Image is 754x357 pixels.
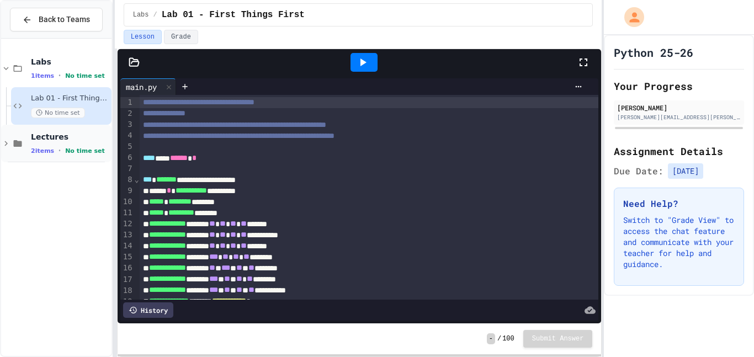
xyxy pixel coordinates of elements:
div: 13 [120,230,134,241]
button: Lesson [124,30,162,44]
p: Switch to "Grade View" to access the chat feature and communicate with your teacher for help and ... [623,215,735,270]
div: 3 [120,119,134,130]
button: Back to Teams [10,8,103,31]
div: 17 [120,274,134,285]
div: My Account [613,4,647,30]
div: 6 [120,152,134,163]
span: Lab 01 - First Things First [162,8,305,22]
div: 15 [120,252,134,263]
span: Lectures [31,132,109,142]
span: - [487,333,495,344]
span: Due Date: [614,164,663,178]
div: 10 [120,196,134,207]
div: main.py [120,78,176,95]
h1: Python 25-26 [614,45,693,60]
button: Submit Answer [523,330,593,348]
span: No time set [65,72,105,79]
span: Lab 01 - First Things First [31,94,109,103]
span: 100 [502,334,514,343]
span: / [497,334,501,343]
span: Fold line [134,175,140,184]
div: History [123,302,173,318]
div: 7 [120,163,134,174]
div: 18 [120,285,134,296]
span: • [59,71,61,80]
div: 11 [120,207,134,219]
div: 9 [120,185,134,196]
span: No time set [31,108,85,118]
h2: Your Progress [614,78,744,94]
div: 19 [120,296,134,307]
h2: Assignment Details [614,143,744,159]
div: main.py [120,81,162,93]
div: [PERSON_NAME][EMAIL_ADDRESS][PERSON_NAME][DOMAIN_NAME] [617,113,741,121]
span: • [59,146,61,155]
div: 16 [120,263,134,274]
span: Labs [31,57,109,67]
span: No time set [65,147,105,154]
div: 14 [120,241,134,252]
div: 1 [120,97,134,108]
span: Labs [133,10,149,19]
span: Submit Answer [532,334,584,343]
span: 2 items [31,147,54,154]
div: 5 [120,141,134,152]
div: 2 [120,108,134,119]
button: Grade [164,30,198,44]
div: 8 [120,174,134,185]
span: Back to Teams [39,14,90,25]
div: [PERSON_NAME] [617,103,741,113]
span: [DATE] [668,163,703,179]
h3: Need Help? [623,197,735,210]
span: / [153,10,157,19]
div: 4 [120,130,134,141]
div: 12 [120,219,134,230]
span: 1 items [31,72,54,79]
